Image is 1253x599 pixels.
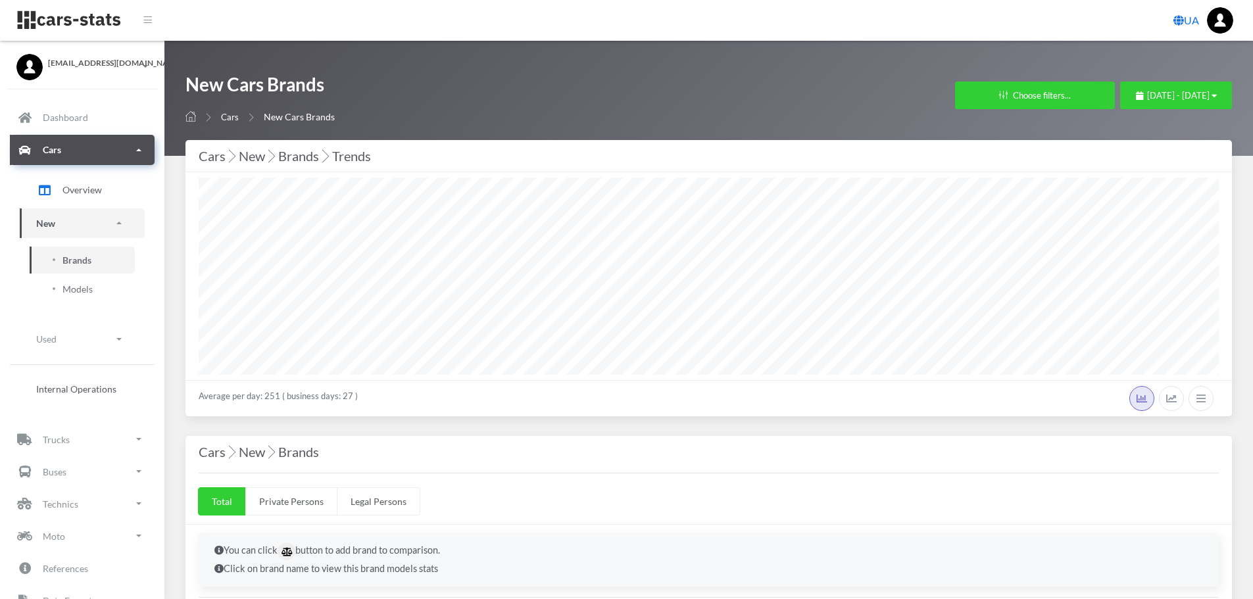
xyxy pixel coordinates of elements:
[199,441,1219,462] h4: Cars New Brands
[36,331,57,347] p: Used
[1207,7,1233,34] img: ...
[62,282,93,296] span: Models
[199,533,1219,587] div: You can click button to add brand to comparison. Click on brand name to view this brand models stats
[36,382,116,396] span: Internal Operations
[1120,82,1232,109] button: [DATE] - [DATE]
[43,431,70,448] p: Trucks
[30,276,135,302] a: Models
[337,487,420,515] a: Legal Persons
[10,456,155,487] a: Buses
[43,560,88,577] p: References
[955,82,1115,109] button: Choose filters...
[10,135,155,165] a: Cars
[264,111,335,122] span: New Cars Brands
[20,375,145,402] a: Internal Operations
[1168,7,1204,34] a: UA
[20,324,145,354] a: Used
[20,208,145,238] a: New
[10,553,155,583] a: References
[43,141,61,158] p: Cars
[199,145,1219,166] div: Cars New Brands Trends
[62,183,102,197] span: Overview
[1147,90,1210,101] span: [DATE] - [DATE]
[185,72,335,103] h1: New Cars Brands
[221,112,239,122] a: Cars
[43,496,78,512] p: Technics
[36,215,55,231] p: New
[16,10,122,30] img: navbar brand
[185,380,1232,416] div: Average per day: 251 ( business days: 27 )
[62,253,91,267] span: Brands
[48,57,148,69] span: [EMAIL_ADDRESS][DOMAIN_NAME]
[10,103,155,133] a: Dashboard
[198,487,246,515] a: Total
[43,528,65,544] p: Moto
[10,521,155,551] a: Moto
[10,424,155,454] a: Trucks
[43,464,66,480] p: Buses
[43,109,88,126] p: Dashboard
[245,487,337,515] a: Private Persons
[16,54,148,69] a: [EMAIL_ADDRESS][DOMAIN_NAME]
[10,489,155,519] a: Technics
[30,247,135,274] a: Brands
[20,174,145,206] a: Overview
